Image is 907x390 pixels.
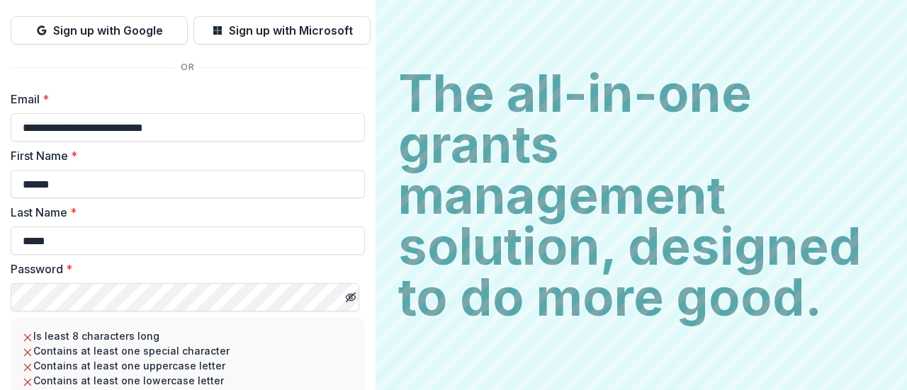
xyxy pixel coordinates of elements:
li: Contains at least one special character [22,343,354,358]
button: Sign up with Google [11,16,188,45]
label: Password [11,260,356,277]
label: Last Name [11,204,356,221]
li: Contains at least one lowercase letter [22,373,354,388]
button: Sign up with Microsoft [193,16,371,45]
li: Is least 8 characters long [22,328,354,343]
label: Email [11,91,356,108]
li: Contains at least one uppercase letter [22,358,354,373]
label: First Name [11,147,356,164]
button: Toggle password visibility [339,286,362,309]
